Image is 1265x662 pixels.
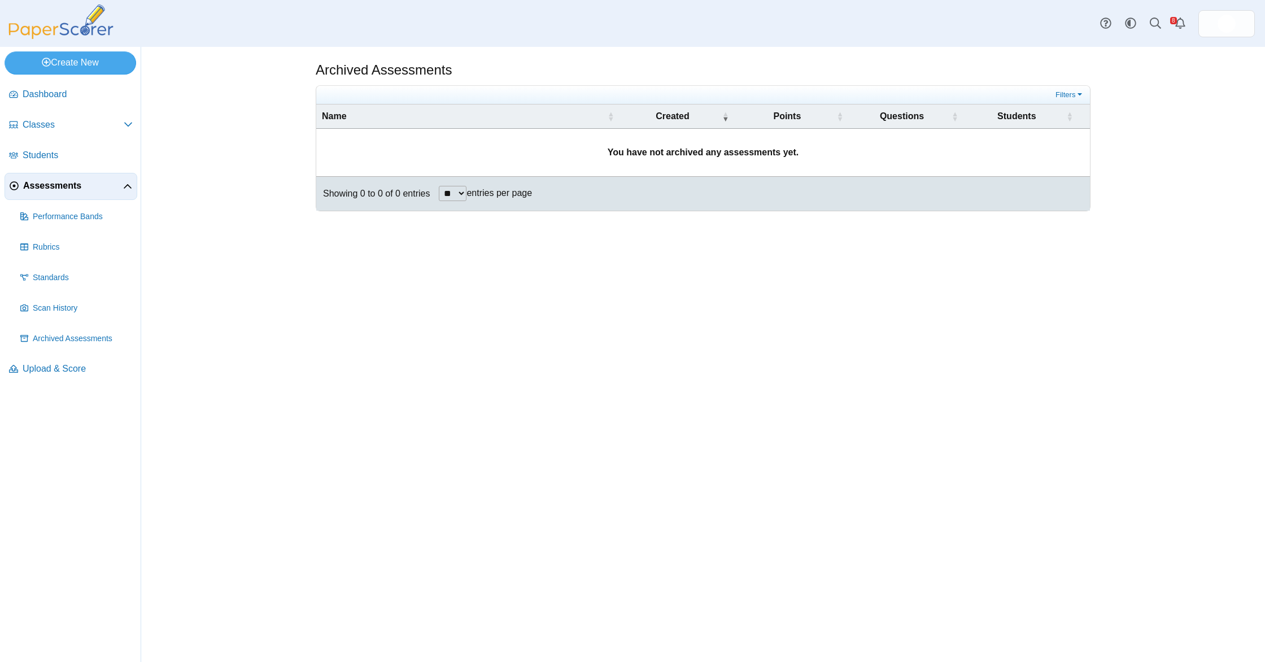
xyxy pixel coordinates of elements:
[5,51,136,74] a: Create New
[466,188,532,198] label: entries per page
[970,110,1064,123] span: Students
[322,110,605,123] span: Name
[16,295,137,322] a: Scan History
[625,110,719,123] span: Created
[23,119,124,131] span: Classes
[23,88,133,101] span: Dashboard
[5,142,137,169] a: Students
[16,264,137,291] a: Standards
[5,112,137,139] a: Classes
[1218,15,1236,33] img: ps.cRz8zCdsP4LbcP2q
[5,5,117,39] img: PaperScorer
[23,180,123,192] span: Assessments
[23,149,133,162] span: Students
[5,173,137,200] a: Assessments
[1218,15,1236,33] span: d&k prep prep
[33,303,133,314] span: Scan History
[16,325,137,352] a: Archived Assessments
[316,177,430,211] div: Showing 0 to 0 of 0 entries
[1053,89,1087,101] a: Filters
[316,60,452,80] h1: Archived Assessments
[836,111,843,122] span: Points : Activate to sort
[740,110,835,123] span: Points
[23,363,133,375] span: Upload & Score
[33,333,133,345] span: Archived Assessments
[608,147,799,157] b: You have not archived any assessments yet.
[722,111,729,122] span: Created : Activate to remove sorting
[16,203,137,230] a: Performance Bands
[607,111,614,122] span: Name : Activate to sort
[1168,11,1193,36] a: Alerts
[5,81,137,108] a: Dashboard
[33,242,133,253] span: Rubrics
[1198,10,1255,37] a: ps.cRz8zCdsP4LbcP2q
[1066,111,1073,122] span: Students : Activate to sort
[5,356,137,383] a: Upload & Score
[16,234,137,261] a: Rubrics
[854,110,949,123] span: Questions
[952,111,958,122] span: Questions : Activate to sort
[33,272,133,284] span: Standards
[33,211,133,223] span: Performance Bands
[5,31,117,41] a: PaperScorer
